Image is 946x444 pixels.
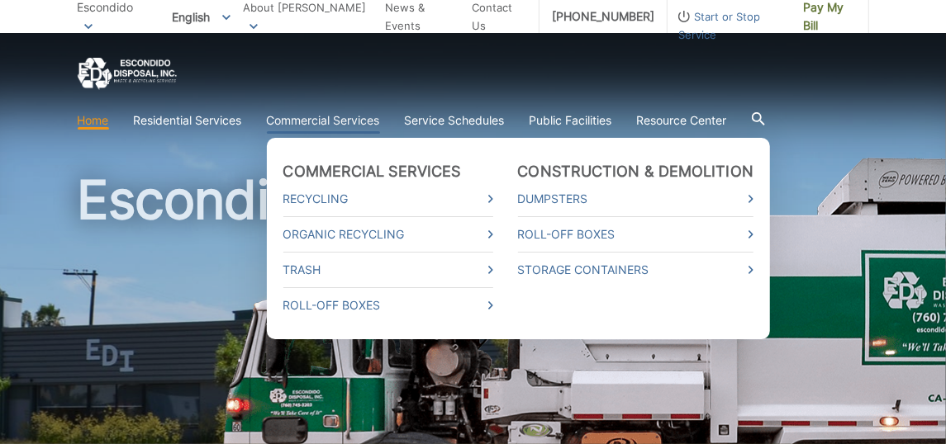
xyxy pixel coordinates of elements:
a: Trash [283,261,493,279]
span: English [159,3,243,31]
a: Recycling [283,190,493,208]
a: Resource Center [637,111,727,130]
a: Storage Containers [518,261,754,279]
a: Organic Recycling [283,225,493,243]
a: Commercial Services [267,111,380,130]
a: Commercial Services [283,163,461,181]
a: Roll-Off Boxes [283,296,493,314]
a: Home [78,111,109,130]
a: Service Schedules [405,111,505,130]
a: Construction & Demolition [518,163,754,181]
a: Public Facilities [530,111,612,130]
a: EDCD logo. Return to the homepage. [78,58,177,90]
a: Roll-Off Boxes [518,225,754,243]
a: Residential Services [134,111,242,130]
a: Dumpsters [518,190,754,208]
